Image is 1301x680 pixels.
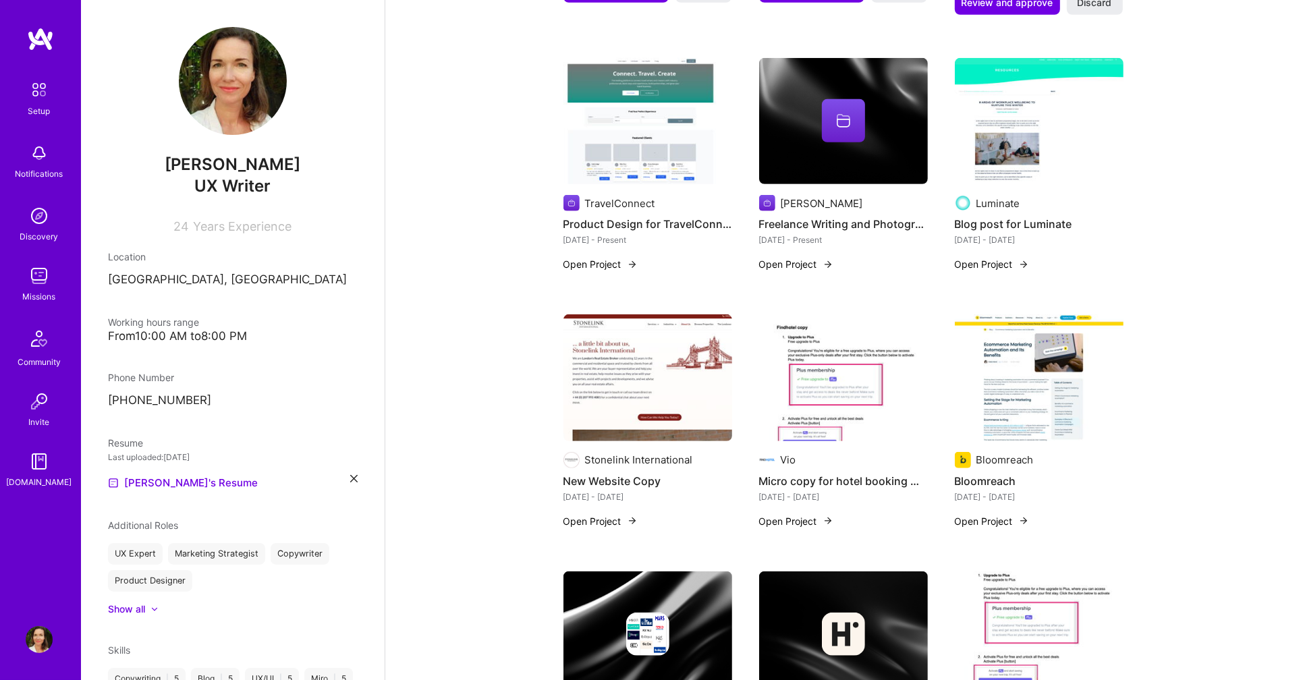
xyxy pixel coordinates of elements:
img: arrow-right [1018,259,1029,270]
button: Open Project [955,514,1029,528]
span: Years Experience [194,219,292,233]
h4: Blog post for Luminate [955,215,1124,233]
div: Missions [23,289,56,304]
img: arrow-right [823,515,833,526]
p: [GEOGRAPHIC_DATA], [GEOGRAPHIC_DATA] [108,272,358,288]
span: Phone Number [108,372,174,383]
div: Stonelink International [585,453,693,467]
img: Company logo [759,195,775,211]
button: Open Project [759,257,833,271]
div: Last uploaded: [DATE] [108,450,358,464]
img: teamwork [26,262,53,289]
span: Resume [108,437,143,449]
img: Company logo [822,613,865,656]
div: Location [108,250,358,264]
img: User Avatar [179,27,287,135]
button: Open Project [563,257,638,271]
div: UX Expert [108,543,163,565]
div: Community [18,355,61,369]
div: Bloomreach [976,453,1034,467]
div: Copywriter [271,543,329,565]
div: TravelConnect [585,196,655,210]
div: [PERSON_NAME] [781,196,863,210]
div: [DATE] - [DATE] [955,490,1124,504]
img: New Website Copy [563,314,732,441]
a: [PERSON_NAME]'s Resume [108,475,258,491]
img: Blog post for Luminate [955,58,1124,185]
img: Community [23,322,55,355]
div: [DATE] - [DATE] [759,490,928,504]
p: [PHONE_NUMBER] [108,393,358,409]
a: User Avatar [22,626,56,653]
img: bell [26,140,53,167]
h4: Micro copy for hotel booking website [DOMAIN_NAME] [759,472,928,490]
img: Invite [26,388,53,415]
img: Bloomreach [955,314,1124,441]
i: icon Close [350,475,358,482]
span: Additional Roles [108,519,178,531]
span: [PERSON_NAME] [108,154,358,175]
img: Company logo [563,452,580,468]
img: logo [27,27,54,51]
img: arrow-right [627,259,638,270]
button: Open Project [955,257,1029,271]
img: guide book [26,448,53,475]
div: [DATE] - [DATE] [563,490,732,504]
h4: Product Design for TravelConnect [563,215,732,233]
img: Company logo [955,195,971,211]
h4: Freelance Writing and Photography [759,215,928,233]
button: Open Project [563,514,638,528]
div: Show all [108,602,145,616]
div: From 10:00 AM to 8:00 PM [108,329,358,343]
div: Discovery [20,229,59,244]
div: Invite [29,415,50,429]
img: Company logo [626,613,669,656]
span: Skills [108,644,130,656]
span: 24 [174,219,190,233]
span: Working hours range [108,316,199,328]
div: Notifications [16,167,63,181]
div: Marketing Strategist [168,543,265,565]
div: [DOMAIN_NAME] [7,475,72,489]
img: setup [25,76,53,104]
img: User Avatar [26,626,53,653]
img: Company logo [563,195,580,211]
div: [DATE] - Present [759,233,928,247]
img: Company logo [759,452,775,468]
div: [DATE] - [DATE] [955,233,1124,247]
div: Product Designer [108,570,192,592]
img: arrow-right [1018,515,1029,526]
div: Vio [781,453,796,467]
img: Company logo [955,452,971,468]
img: arrow-right [823,259,833,270]
img: Resume [108,478,119,488]
div: Luminate [976,196,1020,210]
h4: Bloomreach [955,472,1124,490]
h4: New Website Copy [563,472,732,490]
div: Setup [28,104,51,118]
img: cover [759,58,928,185]
img: Product Design for TravelConnect [563,58,732,185]
button: Open Project [759,514,833,528]
img: discovery [26,202,53,229]
img: Micro copy for hotel booking website vio.com [759,314,928,441]
span: UX Writer [195,176,271,196]
div: [DATE] - Present [563,233,732,247]
img: arrow-right [627,515,638,526]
